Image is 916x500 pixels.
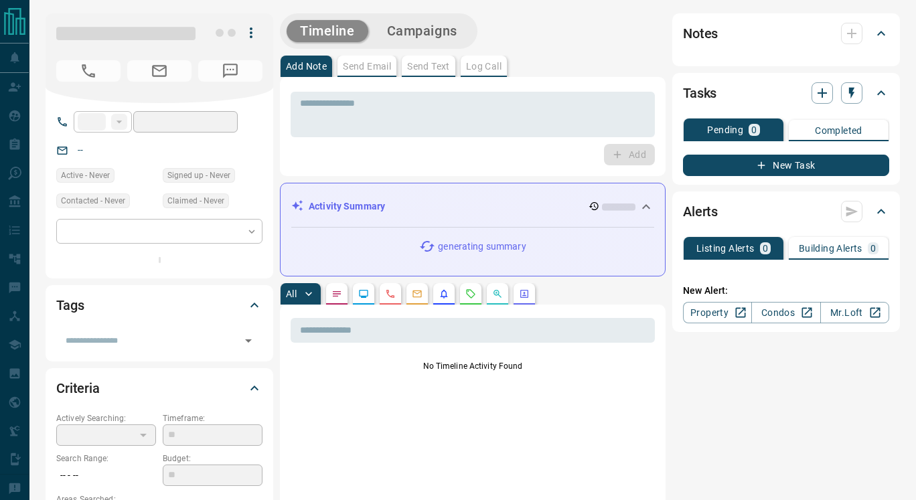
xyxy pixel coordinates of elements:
p: Timeframe: [163,412,262,424]
svg: Agent Actions [519,288,530,299]
div: Tasks [683,77,889,109]
a: -- [78,145,83,155]
p: Building Alerts [799,244,862,253]
h2: Tasks [683,82,716,104]
div: Alerts [683,195,889,228]
p: Actively Searching: [56,412,156,424]
p: Completed [815,126,862,135]
p: No Timeline Activity Found [291,360,655,372]
button: Open [239,331,258,350]
p: 0 [763,244,768,253]
p: Add Note [286,62,327,71]
p: All [286,289,297,299]
a: Condos [751,302,820,323]
h2: Tags [56,295,84,316]
p: generating summary [438,240,526,254]
div: Notes [683,17,889,50]
h2: Criteria [56,378,100,399]
svg: Listing Alerts [439,288,449,299]
p: 0 [870,244,876,253]
p: Budget: [163,452,262,465]
p: Pending [707,125,743,135]
p: 0 [751,125,757,135]
p: New Alert: [683,284,889,298]
svg: Lead Browsing Activity [358,288,369,299]
p: Search Range: [56,452,156,465]
p: Activity Summary [309,199,385,214]
div: Tags [56,289,262,321]
svg: Calls [385,288,396,299]
div: Activity Summary [291,194,654,219]
svg: Notes [331,288,342,299]
h2: Alerts [683,201,718,222]
span: Signed up - Never [167,169,230,182]
a: Mr.Loft [820,302,889,323]
a: Property [683,302,752,323]
span: Contacted - Never [61,194,125,207]
svg: Emails [412,288,423,299]
span: Claimed - Never [167,194,224,207]
svg: Requests [465,288,476,299]
svg: Opportunities [492,288,503,299]
button: Timeline [287,20,368,42]
button: New Task [683,155,889,176]
div: Criteria [56,372,262,404]
p: -- - -- [56,465,156,487]
span: Active - Never [61,169,110,182]
h2: Notes [683,23,718,44]
span: No Number [198,60,262,82]
span: No Number [56,60,121,82]
button: Campaigns [374,20,471,42]
p: Listing Alerts [696,244,755,253]
span: No Email [127,60,192,82]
